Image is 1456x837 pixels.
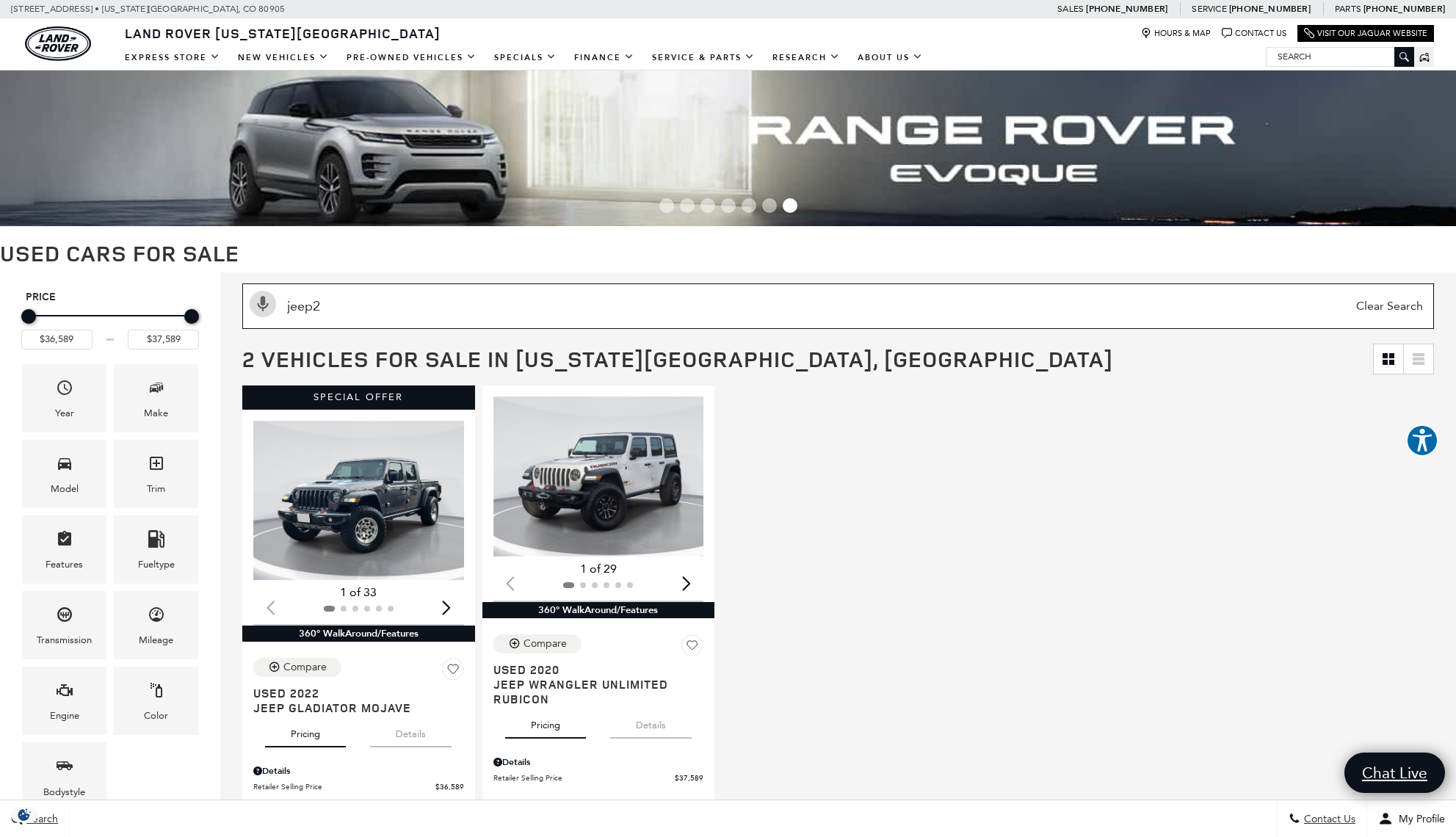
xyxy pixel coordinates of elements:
div: Privacy Settings [7,807,41,822]
a: Pre-Owned Vehicles [338,45,485,70]
a: Research [764,45,849,70]
a: Finance [565,45,643,70]
span: $37,589 [675,772,703,783]
button: Compare Vehicle [253,658,341,677]
div: Make [144,405,168,421]
div: TransmissionTransmission [22,591,106,659]
a: [PHONE_NUMBER] [1229,3,1311,15]
span: Clear Search [1349,284,1430,328]
div: Maximum Price [184,309,199,324]
div: Model [51,481,79,497]
button: pricing tab [505,706,586,739]
button: details tab [370,715,452,747]
button: Save Vehicle [442,658,464,686]
div: Price [21,304,199,349]
div: Pricing Details - Jeep Wrangler Unlimited Rubicon [493,756,704,769]
button: Open user profile menu [1367,800,1456,837]
span: Retailer Selling Price [253,781,435,792]
div: FeaturesFeatures [22,515,106,584]
span: Go to slide 4 [721,198,736,213]
span: Go to slide 7 [783,198,797,213]
a: Contact Us [1222,28,1286,39]
div: Minimum Price [21,309,36,324]
a: Service & Parts [643,45,764,70]
button: pricing tab [265,715,346,747]
nav: Main Navigation [116,45,932,70]
div: Year [55,405,74,421]
img: 2020 Jeep Wrangler Unlimited Rubicon 1 [493,396,706,557]
span: Transmission [56,602,73,632]
button: Save Vehicle [681,634,703,662]
span: Land Rover [US_STATE][GEOGRAPHIC_DATA] [125,24,441,42]
div: Fueltype [138,557,175,573]
a: Land Rover [US_STATE][GEOGRAPHIC_DATA] [116,24,449,42]
button: Explore your accessibility options [1406,424,1438,457]
div: 1 / 2 [253,421,466,581]
div: Next slide [437,591,457,623]
span: Sales [1057,4,1084,14]
span: Go to slide 5 [742,198,756,213]
a: Visit Our Jaguar Website [1304,28,1427,39]
div: Engine [50,708,79,724]
aside: Accessibility Help Desk [1406,424,1438,460]
div: TrimTrim [114,440,198,508]
span: Engine [56,678,73,708]
span: Model [56,451,73,481]
a: Chat Live [1344,753,1445,793]
div: Bodystyle [43,784,85,800]
div: 1 of 33 [253,584,464,601]
a: Retailer Selling Price $36,589 [253,781,464,792]
span: Retailer Selling Price [493,772,676,783]
input: Minimum [21,330,93,349]
div: Special Offer [242,385,475,409]
div: FueltypeFueltype [114,515,198,584]
h5: Price [26,291,195,304]
a: land-rover [25,26,91,61]
div: Features [46,557,83,573]
span: Year [56,375,73,405]
div: YearYear [22,364,106,432]
span: Mileage [148,602,165,632]
span: Features [56,526,73,557]
span: Used 2020 [493,662,693,677]
div: Compare [524,637,567,651]
input: Search [1267,48,1413,65]
span: Trim [148,451,165,481]
div: BodystyleBodystyle [22,742,106,811]
a: [STREET_ADDRESS] • [US_STATE][GEOGRAPHIC_DATA], CO 80905 [11,4,285,14]
a: Used 2022Jeep Gladiator Mojave [253,686,464,715]
a: Retailer Selling Price $37,589 [493,772,704,783]
input: Search Inventory [242,283,1434,329]
div: EngineEngine [22,667,106,735]
a: EXPRESS STORE [116,45,229,70]
a: Grid View [1374,344,1403,374]
span: Go to slide 3 [700,198,715,213]
button: details tab [610,706,692,739]
span: Parts [1335,4,1361,14]
span: Go to slide 1 [659,198,674,213]
span: 2 Vehicles for Sale in [US_STATE][GEOGRAPHIC_DATA], [GEOGRAPHIC_DATA] [242,344,1113,374]
span: Service [1192,4,1226,14]
div: MakeMake [114,364,198,432]
div: 360° WalkAround/Features [242,626,475,642]
div: 360° WalkAround/Features [482,602,715,618]
div: Color [144,708,168,724]
span: Go to slide 6 [762,198,777,213]
a: Hours & Map [1141,28,1211,39]
a: Specials [485,45,565,70]
div: 1 of 29 [493,561,704,577]
span: Jeep Wrangler Unlimited Rubicon [493,677,693,706]
div: Transmission [37,632,92,648]
span: $36,589 [435,781,464,792]
a: [PHONE_NUMBER] [1363,3,1445,15]
span: Chat Live [1355,763,1435,783]
span: Jeep Gladiator Mojave [253,700,453,715]
a: Used 2020Jeep Wrangler Unlimited Rubicon [493,662,704,706]
span: Used 2022 [253,686,453,700]
span: Make [148,375,165,405]
img: 2022 Jeep Gladiator Mojave 1 [253,421,466,581]
div: Compare [283,661,327,674]
span: Bodystyle [56,753,73,783]
input: Maximum [128,330,199,349]
div: ModelModel [22,440,106,508]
